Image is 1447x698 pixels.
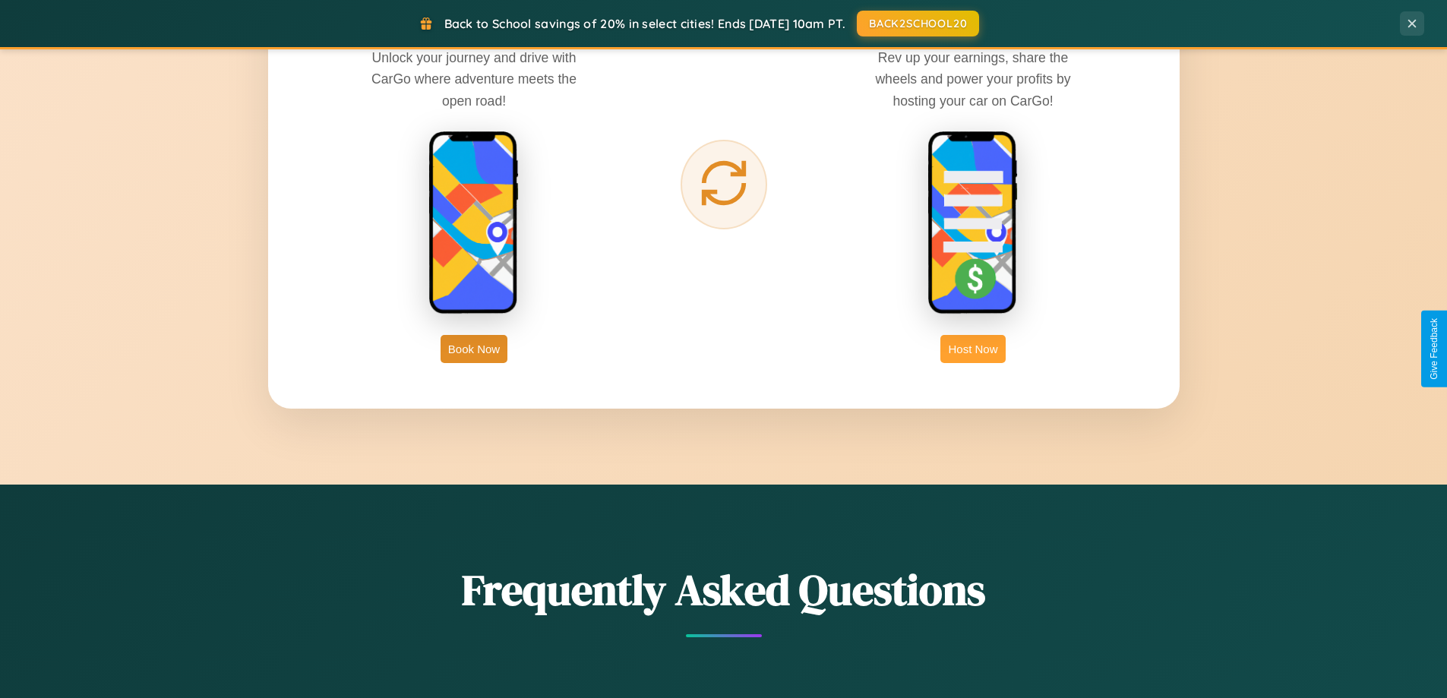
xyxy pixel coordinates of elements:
img: rent phone [428,131,520,316]
p: Rev up your earnings, share the wheels and power your profits by hosting your car on CarGo! [859,47,1087,111]
img: host phone [927,131,1019,316]
p: Unlock your journey and drive with CarGo where adventure meets the open road! [360,47,588,111]
div: Give Feedback [1429,318,1439,380]
button: BACK2SCHOOL20 [857,11,979,36]
button: Host Now [940,335,1005,363]
h2: Frequently Asked Questions [268,561,1180,619]
span: Back to School savings of 20% in select cities! Ends [DATE] 10am PT. [444,16,845,31]
button: Book Now [441,335,507,363]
